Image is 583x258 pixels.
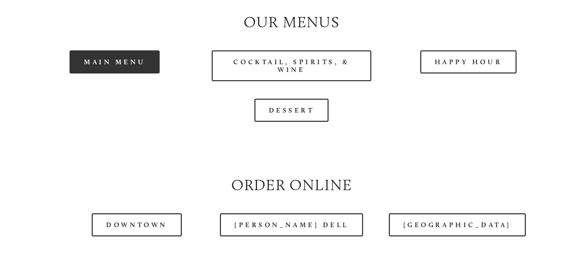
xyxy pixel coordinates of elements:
h2: Order Online [35,174,548,196]
a: [PERSON_NAME] Dell [220,213,363,236]
a: Dessert [254,99,329,122]
a: [GEOGRAPHIC_DATA] [389,213,526,236]
a: Downtown [92,213,181,236]
a: Cocktail, Spirits, & Wine [212,50,371,81]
